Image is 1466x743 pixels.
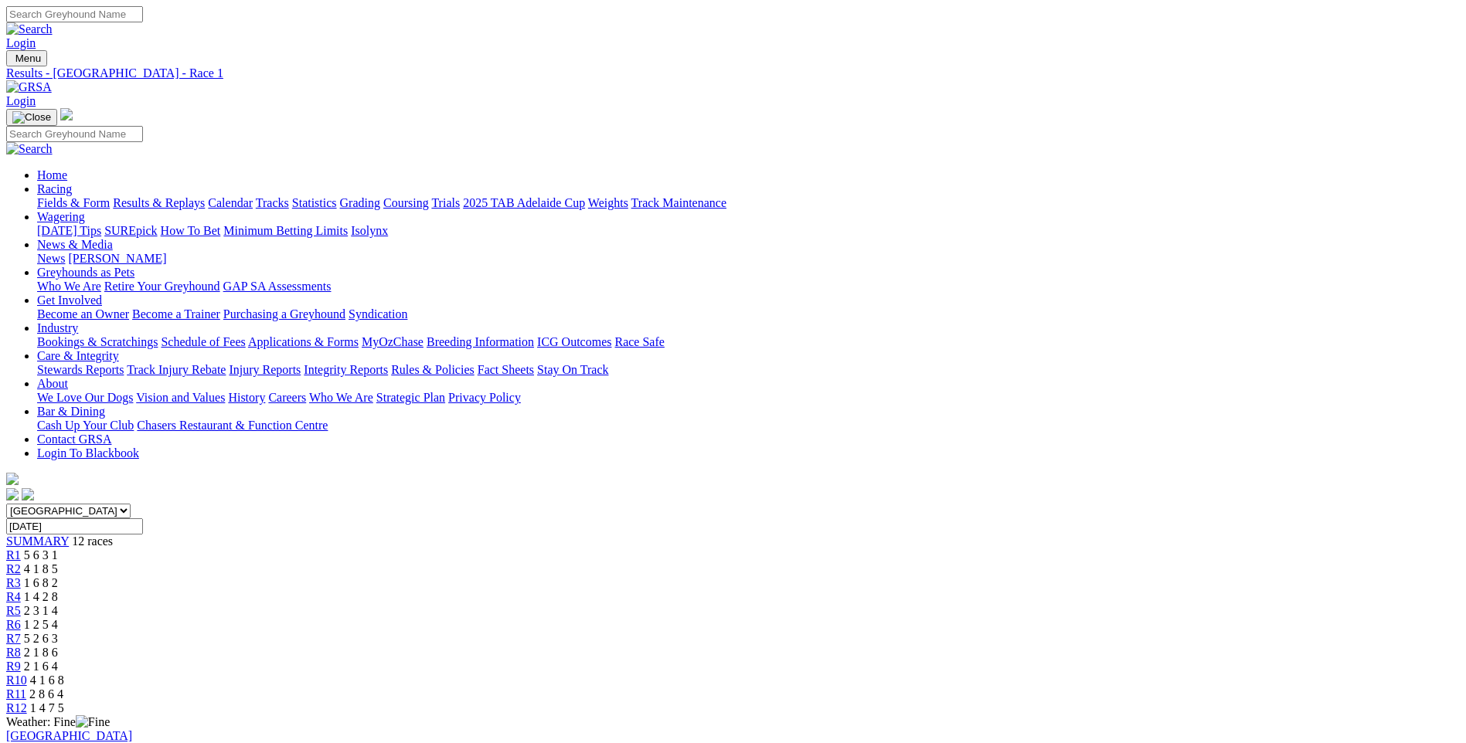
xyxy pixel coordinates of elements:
[228,391,265,404] a: History
[223,224,348,237] a: Minimum Betting Limits
[37,252,1460,266] div: News & Media
[24,604,58,617] span: 2 3 1 4
[161,335,245,348] a: Schedule of Fees
[631,196,726,209] a: Track Maintenance
[256,196,289,209] a: Tracks
[37,419,134,432] a: Cash Up Your Club
[309,391,373,404] a: Who We Are
[24,660,58,673] span: 2 1 6 4
[24,590,58,603] span: 1 4 2 8
[340,196,380,209] a: Grading
[6,673,27,687] span: R10
[376,391,445,404] a: Strategic Plan
[362,335,423,348] a: MyOzChase
[6,646,21,659] a: R8
[614,335,664,348] a: Race Safe
[37,433,111,446] a: Contact GRSA
[37,307,129,321] a: Become an Owner
[37,377,68,390] a: About
[223,307,345,321] a: Purchasing a Greyhound
[292,196,337,209] a: Statistics
[37,446,139,460] a: Login To Blackbook
[30,701,64,714] span: 1 4 7 5
[37,238,113,251] a: News & Media
[6,66,1460,80] a: Results - [GEOGRAPHIC_DATA] - Race 1
[349,307,407,321] a: Syndication
[6,50,47,66] button: Toggle navigation
[431,196,460,209] a: Trials
[104,280,220,293] a: Retire Your Greyhound
[6,687,26,701] a: R11
[37,196,110,209] a: Fields & Form
[6,729,132,742] a: [GEOGRAPHIC_DATA]
[37,349,119,362] a: Care & Integrity
[12,111,51,124] img: Close
[136,391,225,404] a: Vision and Values
[6,518,143,534] input: Select date
[6,604,21,617] a: R5
[478,363,534,376] a: Fact Sheets
[37,335,158,348] a: Bookings & Scratchings
[37,293,102,307] a: Get Involved
[37,168,67,182] a: Home
[37,307,1460,321] div: Get Involved
[304,363,388,376] a: Integrity Reports
[248,335,359,348] a: Applications & Forms
[37,391,133,404] a: We Love Our Dogs
[161,224,221,237] a: How To Bet
[427,335,534,348] a: Breeding Information
[37,210,85,223] a: Wagering
[6,576,21,589] span: R3
[137,419,328,432] a: Chasers Restaurant & Function Centre
[15,53,41,64] span: Menu
[6,473,19,485] img: logo-grsa-white.png
[208,196,253,209] a: Calendar
[6,590,21,603] a: R4
[6,632,21,645] a: R7
[24,576,58,589] span: 1 6 8 2
[37,196,1460,210] div: Racing
[6,109,57,126] button: Toggle navigation
[6,534,69,548] a: SUMMARY
[37,321,78,334] a: Industry
[37,363,1460,377] div: Care & Integrity
[37,266,134,279] a: Greyhounds as Pets
[6,6,143,22] input: Search
[6,715,110,728] span: Weather: Fine
[132,307,220,321] a: Become a Trainer
[6,548,21,561] a: R1
[76,715,110,729] img: Fine
[6,701,27,714] a: R12
[24,632,58,645] span: 5 2 6 3
[351,224,388,237] a: Isolynx
[37,224,1460,238] div: Wagering
[37,363,124,376] a: Stewards Reports
[537,363,608,376] a: Stay On Track
[6,618,21,631] a: R6
[37,280,1460,293] div: Greyhounds as Pets
[113,196,205,209] a: Results & Replays
[6,488,19,500] img: facebook.svg
[6,36,36,49] a: Login
[37,224,101,237] a: [DATE] Tips
[6,142,53,156] img: Search
[6,660,21,673] a: R9
[223,280,332,293] a: GAP SA Assessments
[537,335,611,348] a: ICG Outcomes
[6,562,21,575] a: R2
[68,252,166,265] a: [PERSON_NAME]
[37,252,65,265] a: News
[383,196,429,209] a: Coursing
[268,391,306,404] a: Careers
[24,548,58,561] span: 5 6 3 1
[391,363,474,376] a: Rules & Policies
